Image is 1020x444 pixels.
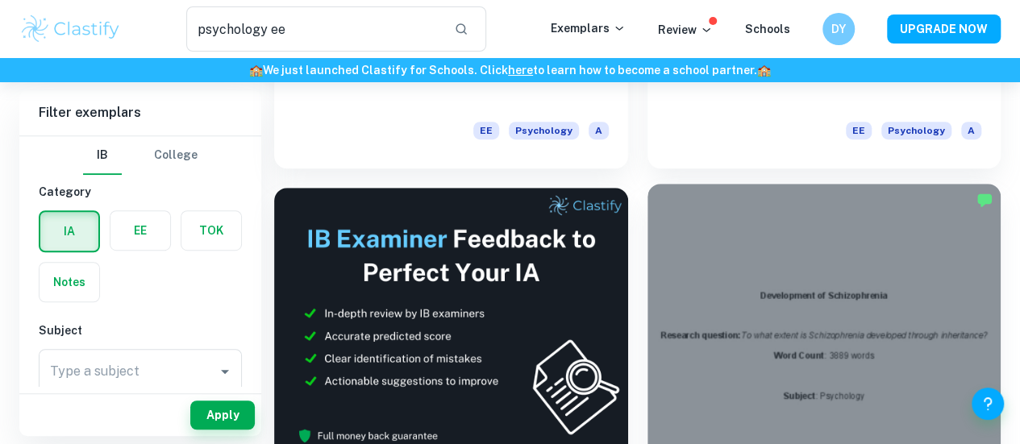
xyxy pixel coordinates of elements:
img: Marked [976,192,993,208]
div: Filter type choice [83,136,198,175]
a: Schools [745,23,790,35]
h6: DY [830,20,848,38]
p: Review [658,21,713,39]
button: Open [214,360,236,383]
h6: We just launched Clastify for Schools. Click to learn how to become a school partner. [3,61,1017,79]
button: DY [822,13,855,45]
h6: Subject [39,322,242,339]
button: Help and Feedback [972,388,1004,420]
p: Exemplars [551,19,626,37]
button: IB [83,136,122,175]
span: A [961,122,981,139]
h6: Category [39,183,242,201]
span: 🏫 [249,64,263,77]
span: Psychology [509,122,579,139]
a: here [508,64,533,77]
button: EE [110,211,170,250]
span: EE [473,122,499,139]
button: IA [40,212,98,251]
span: EE [846,122,872,139]
input: Search for any exemplars... [186,6,441,52]
span: A [589,122,609,139]
button: Apply [190,400,255,429]
span: Psychology [881,122,951,139]
button: College [154,136,198,175]
button: TOK [181,211,241,250]
button: Notes [40,263,99,301]
img: Clastify logo [19,13,122,45]
span: 🏫 [757,64,771,77]
button: UPGRADE NOW [887,15,1001,44]
h6: Filter exemplars [19,90,261,135]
